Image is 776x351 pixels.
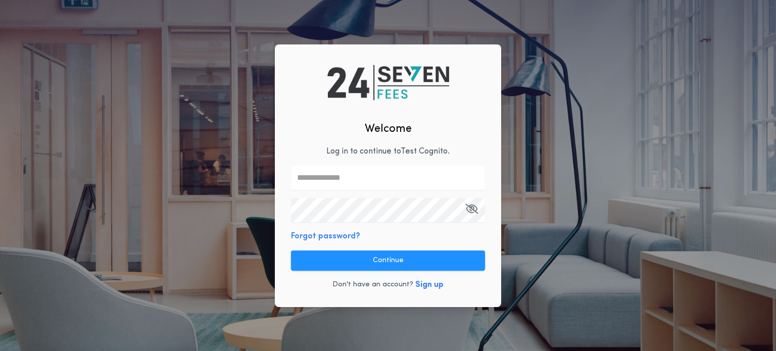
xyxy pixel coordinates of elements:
[332,280,413,290] p: Don't have an account?
[326,145,450,158] p: Log in to continue to Test Cognito .
[415,279,444,291] button: Sign up
[365,121,412,137] h2: Welcome
[327,65,449,100] img: logo
[291,230,360,242] button: Forgot password?
[291,250,485,271] button: Continue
